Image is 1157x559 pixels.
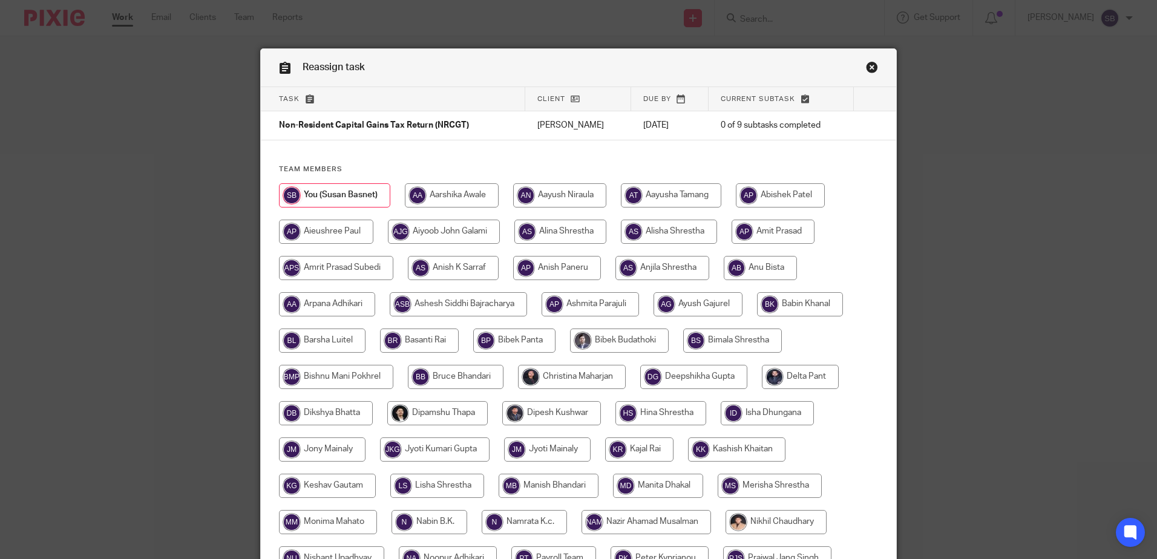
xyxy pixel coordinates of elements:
[279,165,878,174] h4: Team members
[709,111,853,140] td: 0 of 9 subtasks completed
[537,96,565,102] span: Client
[537,119,619,131] p: [PERSON_NAME]
[279,96,300,102] span: Task
[643,96,671,102] span: Due by
[721,96,795,102] span: Current subtask
[866,61,878,77] a: Close this dialog window
[279,122,469,130] span: Non-Resident Capital Gains Tax Return (NRCGT)
[643,119,696,131] p: [DATE]
[303,62,365,72] span: Reassign task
